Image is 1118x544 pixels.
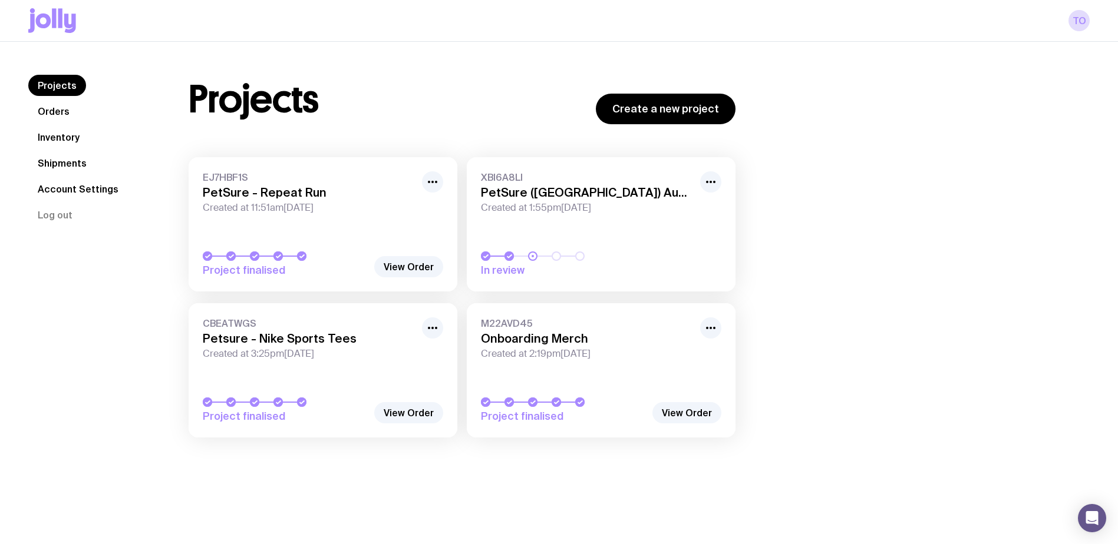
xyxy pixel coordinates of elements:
div: Open Intercom Messenger [1078,504,1106,532]
span: M22AVD45 [481,317,693,329]
span: Project finalised [481,409,646,423]
button: Log out [28,204,82,225]
a: M22AVD45Onboarding MerchCreated at 2:19pm[DATE]Project finalised [467,303,736,437]
a: View Order [374,402,443,423]
h3: PetSure ([GEOGRAPHIC_DATA]) August Event [481,185,693,200]
a: Inventory [28,127,89,148]
span: Created at 2:19pm[DATE] [481,348,693,360]
span: EJ7HBF1S [203,171,415,183]
a: EJ7HBF1SPetSure - Repeat RunCreated at 11:51am[DATE]Project finalised [189,157,457,291]
span: In review [481,263,646,277]
a: CBEATWGSPetsure - Nike Sports TeesCreated at 3:25pm[DATE]Project finalised [189,303,457,437]
span: Project finalised [203,263,368,277]
span: Created at 1:55pm[DATE] [481,202,693,214]
a: Create a new project [596,94,736,124]
a: Shipments [28,152,96,174]
a: TO [1068,10,1090,31]
a: View Order [652,402,721,423]
span: Project finalised [203,409,368,423]
h3: Onboarding Merch [481,331,693,346]
a: XBI6A8LIPetSure ([GEOGRAPHIC_DATA]) August EventCreated at 1:55pm[DATE]In review [467,157,736,291]
h3: PetSure - Repeat Run [203,185,415,200]
span: CBEATWGS [203,317,415,329]
span: XBI6A8LI [481,171,693,183]
h1: Projects [189,81,319,118]
span: Created at 11:51am[DATE] [203,202,415,214]
a: Projects [28,75,86,96]
a: Account Settings [28,178,128,200]
a: Orders [28,101,79,122]
span: Created at 3:25pm[DATE] [203,348,415,360]
a: View Order [374,256,443,277]
h3: Petsure - Nike Sports Tees [203,331,415,346]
